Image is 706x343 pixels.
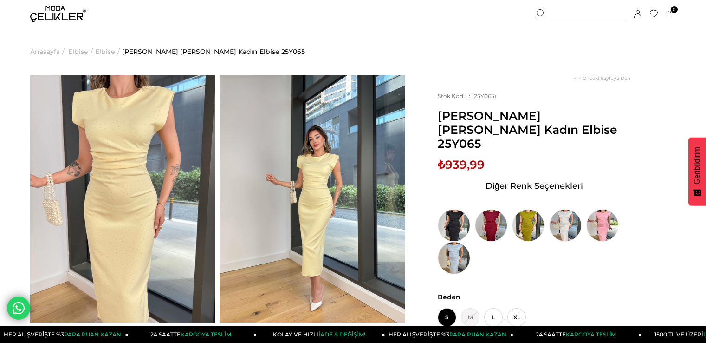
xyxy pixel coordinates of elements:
[586,209,619,242] img: Yuvarlak Yaka Drapeli Jesep Pembe Kadın Elbise 25Y065
[438,92,472,99] span: Stok Kodu
[64,331,121,338] span: PARA PUAN KAZAN
[30,28,60,75] a: Anasayfa
[438,209,470,242] img: Yuvarlak Yaka Drapeli Jesep Siyah Kadın Elbise 25Y065
[95,28,115,75] a: Elbise
[438,92,496,99] span: (25Y065)
[512,209,544,242] img: Yuvarlak Yaka Drapeli Jesep Yeşil Kadın Elbise 25Y065
[122,28,305,75] a: [PERSON_NAME] [PERSON_NAME] Kadın Elbise 25Y065
[461,308,479,327] span: M
[486,178,583,193] span: Diğer Renk Seçenekleri
[438,293,630,301] span: Beden
[220,75,405,323] img: Jesep elbise 25Y065
[566,331,616,338] span: KARGOYA TESLİM
[666,11,673,18] a: 0
[257,326,385,343] a: KOLAY VE HIZLIİADE & DEĞİŞİM!
[30,75,215,323] img: Jesep elbise 25Y065
[438,242,470,274] img: Yuvarlak Yaka Drapeli Jesep Mavi Kadın Elbise 25Y065
[181,331,231,338] span: KARGOYA TESLİM
[549,209,582,242] img: Yuvarlak Yaka Drapeli Jesep Beyaz Kadın Elbise 25Y065
[688,138,706,206] button: Geribildirim - Show survey
[30,6,86,22] img: logo
[438,158,485,171] span: ₺939,99
[95,28,122,75] li: >
[513,326,642,343] a: 24 SAATTEKARGOYA TESLİM
[68,28,95,75] li: >
[68,28,88,75] a: Elbise
[574,75,630,81] a: < < Önceki Sayfaya Dön
[318,331,365,338] span: İADE & DEĞİŞİM!
[484,308,503,327] span: L
[475,209,507,242] img: Yuvarlak Yaka Drapeli Jesep Bordo Kadın Elbise 25Y065
[693,147,701,185] span: Geribildirim
[438,308,456,327] span: S
[438,109,630,151] span: [PERSON_NAME] [PERSON_NAME] Kadın Elbise 25Y065
[30,28,67,75] li: >
[507,308,526,327] span: XL
[671,6,678,13] span: 0
[385,326,514,343] a: HER ALIŞVERİŞTE %3PARA PUAN KAZAN
[449,331,506,338] span: PARA PUAN KAZAN
[129,326,257,343] a: 24 SAATTEKARGOYA TESLİM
